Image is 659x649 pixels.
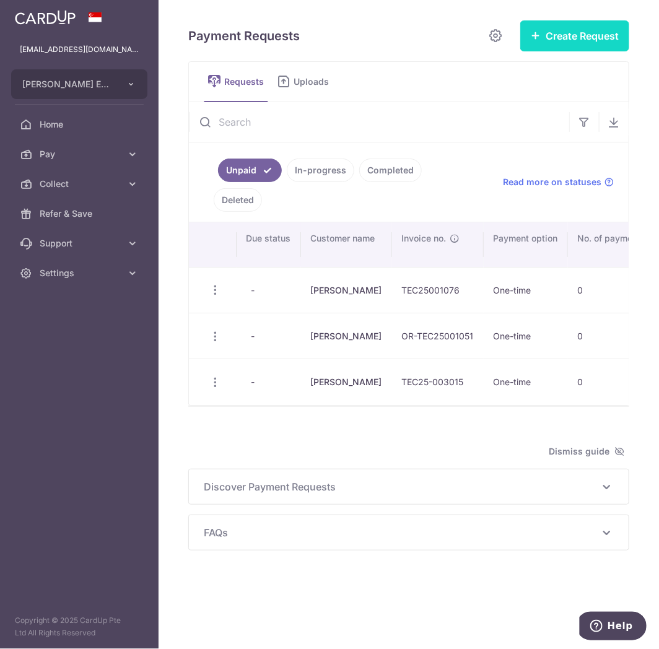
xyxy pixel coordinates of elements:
a: In-progress [287,159,354,182]
span: Support [40,237,121,250]
td: [PERSON_NAME] [301,359,392,404]
a: Completed [359,159,422,182]
span: Help [28,9,53,20]
span: Discover Payment Requests [204,479,599,494]
td: TEC25-003015 [392,359,484,404]
th: Due status [237,222,301,267]
a: Unpaid [218,159,282,182]
span: Dismiss guide [549,444,624,459]
th: Customer name [301,222,392,267]
td: [PERSON_NAME] [301,313,392,359]
span: Read more on statuses [503,176,601,188]
td: One-time [484,313,568,359]
td: One-time [484,267,568,313]
span: - [247,282,260,299]
span: Uploads [294,76,338,88]
td: TEC25001076 [392,267,484,313]
span: Invoice no. [402,232,447,245]
span: - [247,328,260,345]
p: [EMAIL_ADDRESS][DOMAIN_NAME] [20,43,139,56]
span: Pay [40,148,121,160]
span: Refer & Save [40,207,121,220]
th: Payment option [484,222,568,267]
img: CardUp [15,10,76,25]
p: FAQs [204,525,614,540]
button: Create Request [520,20,629,51]
span: Collect [40,178,121,190]
span: - [247,373,260,391]
span: FAQs [204,525,599,540]
span: Requests [224,76,268,88]
th: Invoice no. [392,222,484,267]
iframe: Opens a widget where you can find more information [580,612,647,643]
span: Settings [40,267,121,279]
a: Read more on statuses [503,176,614,188]
a: Uploads [273,62,338,102]
a: Deleted [214,188,262,212]
td: OR-TEC25001051 [392,313,484,359]
td: [PERSON_NAME] [301,267,392,313]
h5: Payment Requests [188,26,300,46]
span: Home [40,118,121,131]
p: Discover Payment Requests [204,479,614,494]
button: [PERSON_NAME] EYE CARE PTE. LTD. [11,69,147,99]
span: [PERSON_NAME] EYE CARE PTE. LTD. [22,78,114,90]
input: Search [189,102,569,142]
a: Requests [204,62,268,102]
span: Payment option [494,232,558,245]
td: One-time [484,359,568,404]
